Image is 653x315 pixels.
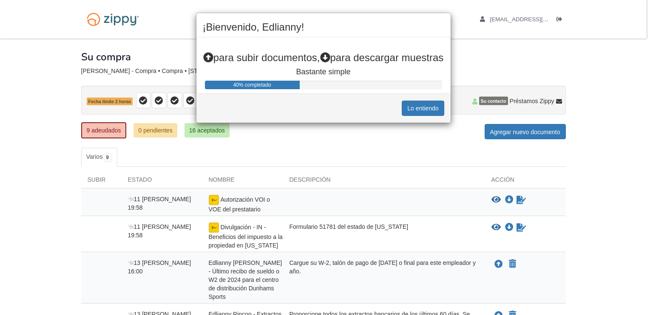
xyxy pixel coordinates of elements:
font: 40% completado [233,82,271,88]
font: para subir documentos, [213,52,320,63]
button: Lo entiendo [402,101,444,116]
font: ¡Bienvenido, Edlianny! [203,21,304,33]
font: Lo entiendo [407,105,438,112]
font: Bastante simple [296,67,350,76]
div: Barra de progreso [205,81,300,89]
font: para descargar muestras [330,52,444,63]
